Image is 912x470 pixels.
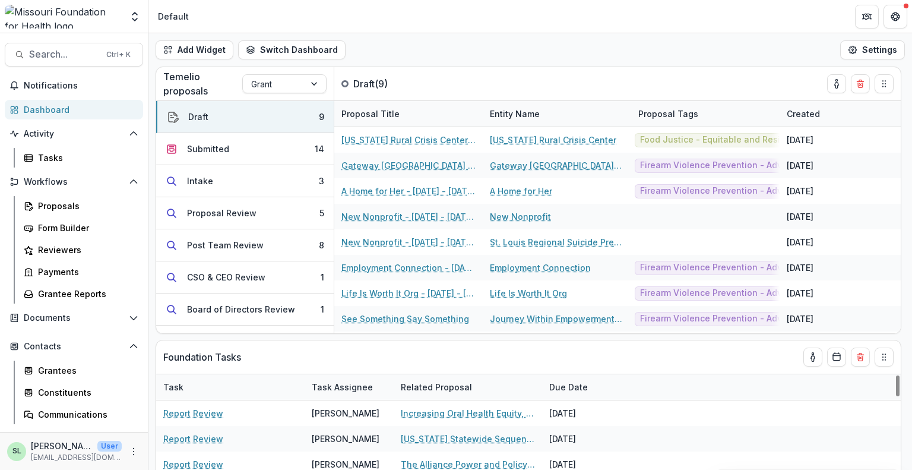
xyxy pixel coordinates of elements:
button: Switch Dashboard [238,40,346,59]
div: 9 [319,111,324,123]
div: Payments [38,266,134,278]
div: Communications [38,408,134,421]
nav: breadcrumb [153,8,194,25]
div: Board of Directors Review [187,303,295,316]
div: Proposals [38,200,134,212]
button: Open entity switcher [126,5,143,29]
a: Report Review [163,407,223,419]
div: Ctrl + K [104,48,133,61]
div: Related Proposal [394,374,542,400]
span: Search... [29,49,99,60]
button: More [126,444,141,459]
div: Constituents [38,386,134,399]
div: 8 [319,239,324,251]
div: [PERSON_NAME] [312,407,379,419]
button: toggle-assigned-to-me [827,74,846,93]
button: Open Workflows [5,172,143,191]
a: Gateway [GEOGRAPHIC_DATA][PERSON_NAME] [490,159,624,172]
button: Notifications [5,76,143,95]
div: 14 [315,143,324,155]
a: New Nonprofit [490,210,551,223]
button: Open Contacts [5,337,143,356]
p: Foundation Tasks [163,350,241,364]
div: Form Builder [38,222,134,234]
p: Draft ( 9 ) [353,77,442,91]
div: Grantee Reports [38,288,134,300]
div: [DATE] [787,261,813,274]
a: Increasing Oral Health Equity, Increasing Dental Participation in MO HealthNet [401,407,535,419]
a: [US_STATE] Rural Crisis Center - [DATE] - [DATE] Seeding Equitable and Sustainable Local Food Sys... [341,134,476,146]
a: Tasks [19,148,143,168]
div: Entity Name [483,101,631,127]
a: Report Review [163,433,223,445]
a: Proposals [19,196,143,216]
button: Open Activity [5,124,143,143]
div: Proposal Title [334,108,407,120]
div: Tasks [38,152,134,164]
a: Constituents [19,383,143,402]
button: toggle-assigned-to-me [803,348,822,367]
div: Default [158,10,189,23]
div: [DATE] [787,134,813,146]
div: [DATE] [542,400,631,426]
div: Due Date [542,381,595,393]
button: Get Help [883,5,907,29]
p: [PERSON_NAME] [31,440,93,452]
div: Dashboard [24,103,134,116]
div: Sada Lindsey [12,447,21,455]
div: [DATE] [787,185,813,197]
div: Draft [188,111,208,123]
button: Draft9 [156,101,334,133]
button: Intake3 [156,165,334,197]
div: Submitted [187,143,229,155]
a: Life Is Worth It Org [490,287,567,299]
div: Proposal Tags [631,108,705,120]
span: Documents [24,313,124,323]
div: Task [156,374,305,400]
a: Employment Connection [490,261,591,274]
div: Proposal Tags [631,101,780,127]
a: Life Is Worth It Org - [DATE] - [DATE] Supporting Grassroots Efforts and Capacity to Address Fire... [341,287,476,299]
a: Gateway [GEOGRAPHIC_DATA] - [DATE] - [DATE] Grassroots Efforts to Address FID - RFA [341,159,476,172]
button: Settings [840,40,905,59]
div: Proposal Title [334,101,483,127]
div: [DATE] [787,210,813,223]
div: 5 [319,207,324,219]
button: Post Team Review8 [156,229,334,261]
a: Reviewers [19,240,143,260]
div: 1 [321,271,324,283]
div: CSO & CEO Review [187,271,265,283]
button: Open Documents [5,308,143,327]
a: Payments [19,262,143,282]
a: A Home for Her [490,185,552,197]
div: Due Date [542,374,631,400]
span: Contacts [24,342,124,352]
div: [DATE] [787,287,813,299]
button: Partners [855,5,879,29]
a: [US_STATE] Rural Crisis Center [490,134,616,146]
button: Drag [875,74,894,93]
div: Intake [187,175,213,187]
p: User [97,441,122,452]
div: Task Assignee [305,381,380,393]
div: Proposal Review [187,207,256,219]
a: Grantee Reports [19,284,143,304]
div: Task [156,381,191,393]
button: Proposal Review5 [156,197,334,229]
span: Notifications [24,81,138,91]
div: [DATE] [787,159,813,172]
a: [US_STATE] Statewide Sequential Intercept Model (SIM) Collaboration [401,433,535,445]
button: Delete card [851,74,870,93]
a: New Nonprofit - [DATE] - [DATE] Grassroots Efforts to Address FID - RFA [341,236,476,248]
div: 3 [319,175,324,187]
button: Submitted14 [156,133,334,165]
div: Entity Name [483,108,547,120]
button: Drag [875,348,894,367]
div: [PERSON_NAME] [312,433,379,445]
div: Related Proposal [394,381,479,393]
a: A Home for Her - [DATE] - [DATE] Grassroots Efforts to Address FID - RFA [341,185,476,197]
